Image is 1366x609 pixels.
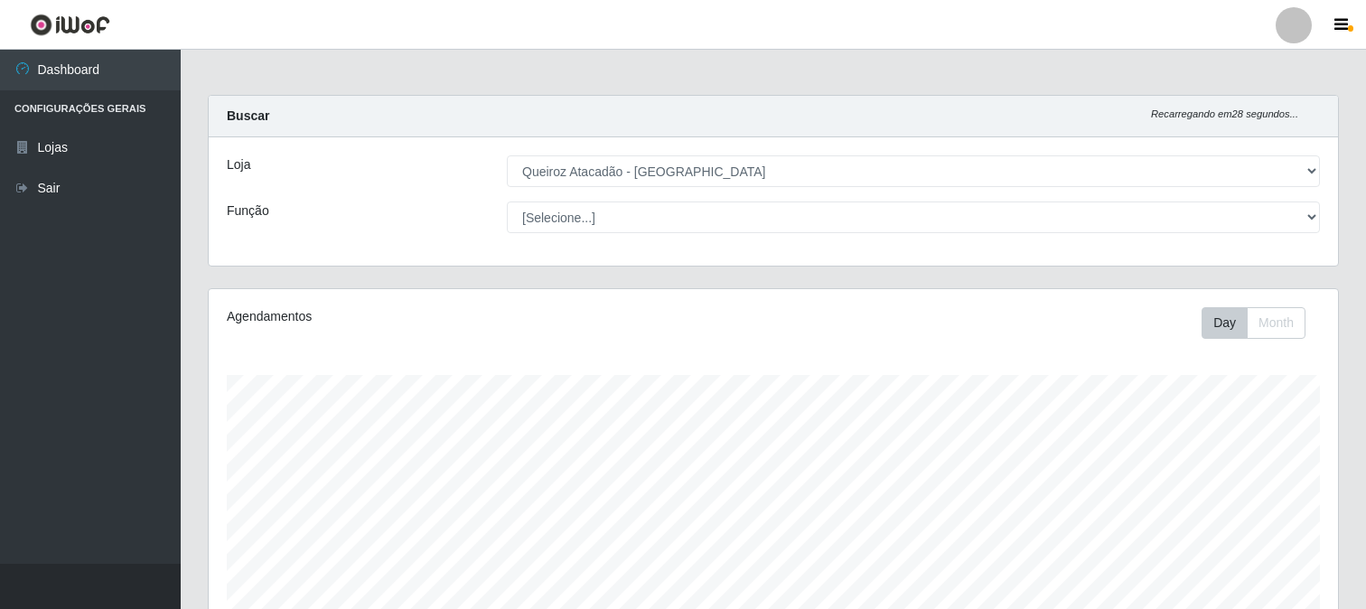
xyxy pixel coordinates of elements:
strong: Buscar [227,108,269,123]
label: Função [227,201,269,220]
label: Loja [227,155,250,174]
div: Toolbar with button groups [1202,307,1320,339]
button: Day [1202,307,1248,339]
div: First group [1202,307,1305,339]
i: Recarregando em 28 segundos... [1151,108,1298,119]
img: CoreUI Logo [30,14,110,36]
div: Agendamentos [227,307,667,326]
button: Month [1247,307,1305,339]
